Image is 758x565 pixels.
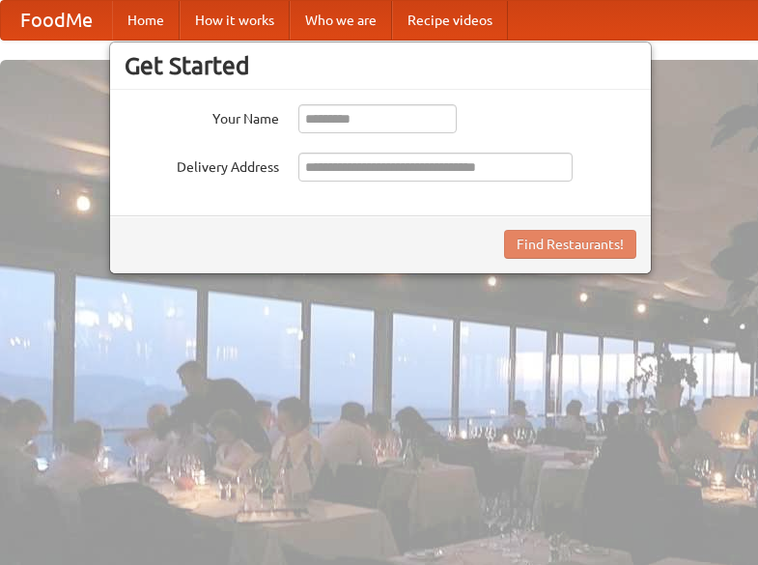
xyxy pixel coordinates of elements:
[504,230,636,259] button: Find Restaurants!
[112,1,180,40] a: Home
[125,153,279,177] label: Delivery Address
[290,1,392,40] a: Who we are
[392,1,508,40] a: Recipe videos
[125,104,279,128] label: Your Name
[125,51,636,80] h3: Get Started
[1,1,112,40] a: FoodMe
[180,1,290,40] a: How it works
